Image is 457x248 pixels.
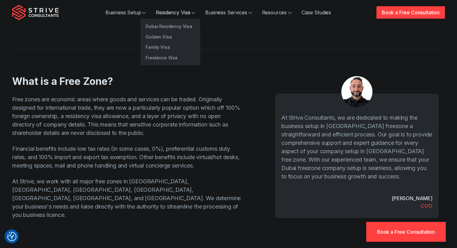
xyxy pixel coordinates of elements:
a: Book a Free Consultation [376,6,445,19]
a: Dubai Residency Visa [141,21,200,32]
a: Book a Free Consultation [366,222,446,242]
a: Business Services [200,6,257,19]
a: Business Setup [100,6,151,19]
a: Freelance Visa [141,53,200,63]
cite: [PERSON_NAME] [392,195,432,202]
img: aDXDSydWJ-7kSlbU_Untitleddesign-75-.png [341,76,372,107]
p: Free zones are economic areas where goods and services can be traded. Originally designed for int... [12,95,242,137]
div: COO [421,202,432,209]
a: Case Studies [297,6,336,19]
p: At Strive Consultants, we are dedicated to making the business setup in [GEOGRAPHIC_DATA] freezon... [281,113,432,181]
p: At Strive, we work with all major free zones in [GEOGRAPHIC_DATA], [GEOGRAPHIC_DATA], [GEOGRAPHIC... [12,177,242,219]
button: Consent Preferences [7,232,16,241]
a: Residency Visa [151,6,200,19]
h2: What is a Free Zone? [12,75,242,88]
a: Resources [257,6,297,19]
a: Golden Visa [141,32,200,42]
img: Revisit consent button [7,232,16,241]
a: Family Visa [141,42,200,53]
p: Financial benefits include low tax rates (in some cases, 0%), preferential customs duty rates, an... [12,145,242,170]
img: Strive Consultants [12,5,59,20]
